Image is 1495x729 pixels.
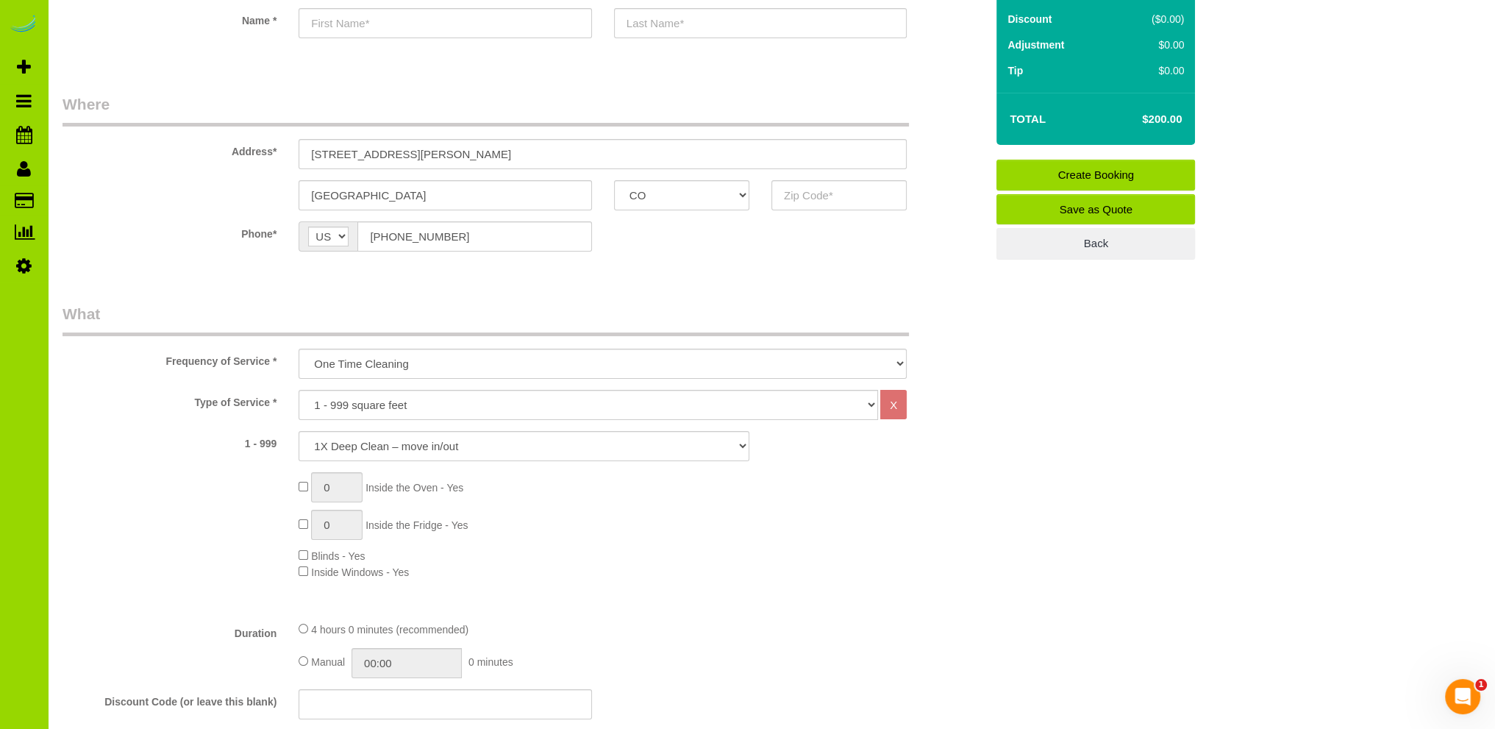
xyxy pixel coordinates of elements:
label: 1 - 999 [51,431,288,451]
div: $0.00 [1116,38,1185,52]
label: Discount [1007,12,1052,26]
span: 1 [1475,679,1487,691]
label: Frequency of Service * [51,349,288,369]
legend: Where [63,93,909,127]
a: Save as Quote [996,194,1195,225]
label: Adjustment [1007,38,1064,52]
img: Automaid Logo [9,15,38,35]
span: 4 hours 0 minutes (recommended) [311,624,468,636]
input: Zip Code* [771,180,907,210]
span: Manual [311,656,345,668]
span: 0 minutes [468,656,513,668]
label: Phone* [51,221,288,241]
label: Tip [1007,63,1023,78]
span: Inside Windows - Yes [311,566,409,578]
span: Inside the Oven - Yes [365,482,463,494]
a: Create Booking [996,160,1195,191]
a: Back [996,228,1195,259]
strong: Total [1010,113,1046,125]
label: Type of Service * [51,390,288,410]
span: Blinds - Yes [311,550,365,562]
input: City* [299,180,591,210]
label: Address* [51,139,288,159]
label: Discount Code (or leave this blank) [51,689,288,709]
h4: $200.00 [1098,113,1182,126]
span: Inside the Fridge - Yes [365,519,468,531]
input: Last Name* [614,8,907,38]
label: Duration [51,621,288,641]
input: Phone* [357,221,591,252]
input: First Name* [299,8,591,38]
legend: What [63,303,909,336]
iframe: Intercom live chat [1445,679,1480,714]
div: $0.00 [1116,63,1185,78]
div: ($0.00) [1116,12,1185,26]
label: Name * [51,8,288,28]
